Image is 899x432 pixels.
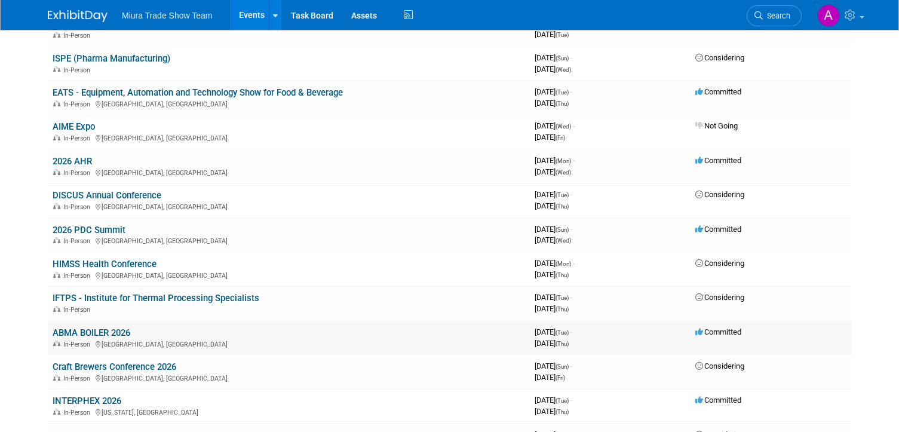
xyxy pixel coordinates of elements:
[122,11,212,20] span: Miura Trade Show Team
[53,169,60,175] img: In-Person Event
[535,121,575,130] span: [DATE]
[53,306,60,312] img: In-Person Event
[556,306,569,312] span: (Thu)
[53,121,95,132] a: AIME Expo
[535,361,572,370] span: [DATE]
[63,272,94,280] span: In-Person
[63,100,94,108] span: In-Person
[695,293,744,302] span: Considering
[535,87,572,96] span: [DATE]
[556,169,571,176] span: (Wed)
[763,11,790,20] span: Search
[53,235,525,245] div: [GEOGRAPHIC_DATA], [GEOGRAPHIC_DATA]
[53,270,525,280] div: [GEOGRAPHIC_DATA], [GEOGRAPHIC_DATA]
[556,397,569,404] span: (Tue)
[570,293,572,302] span: -
[556,261,571,267] span: (Mon)
[53,293,259,304] a: IFTPS - Institute for Thermal Processing Specialists
[53,375,60,381] img: In-Person Event
[535,133,565,142] span: [DATE]
[53,341,60,347] img: In-Person Event
[535,293,572,302] span: [DATE]
[556,100,569,107] span: (Thu)
[53,339,525,348] div: [GEOGRAPHIC_DATA], [GEOGRAPHIC_DATA]
[747,5,802,26] a: Search
[556,409,569,415] span: (Thu)
[556,329,569,336] span: (Tue)
[53,373,525,382] div: [GEOGRAPHIC_DATA], [GEOGRAPHIC_DATA]
[535,407,569,416] span: [DATE]
[695,156,741,165] span: Committed
[556,134,565,141] span: (Fri)
[63,375,94,382] span: In-Person
[556,55,569,62] span: (Sun)
[53,134,60,140] img: In-Person Event
[556,89,569,96] span: (Tue)
[570,53,572,62] span: -
[535,190,572,199] span: [DATE]
[556,341,569,347] span: (Thu)
[63,341,94,348] span: In-Person
[535,99,569,108] span: [DATE]
[53,99,525,108] div: [GEOGRAPHIC_DATA], [GEOGRAPHIC_DATA]
[695,53,744,62] span: Considering
[556,237,571,244] span: (Wed)
[573,259,575,268] span: -
[63,169,94,177] span: In-Person
[573,121,575,130] span: -
[695,327,741,336] span: Committed
[53,201,525,211] div: [GEOGRAPHIC_DATA], [GEOGRAPHIC_DATA]
[556,272,569,278] span: (Thu)
[695,225,741,234] span: Committed
[570,190,572,199] span: -
[695,87,741,96] span: Committed
[556,32,569,38] span: (Tue)
[570,225,572,234] span: -
[556,226,569,233] span: (Sun)
[53,396,121,406] a: INTERPHEX 2026
[556,295,569,301] span: (Tue)
[53,361,176,372] a: Craft Brewers Conference 2026
[695,361,744,370] span: Considering
[63,66,94,74] span: In-Person
[535,339,569,348] span: [DATE]
[535,235,571,244] span: [DATE]
[535,201,569,210] span: [DATE]
[535,65,571,73] span: [DATE]
[556,203,569,210] span: (Thu)
[817,4,840,27] img: Ashley Harris
[53,32,60,38] img: In-Person Event
[695,121,738,130] span: Not Going
[570,396,572,405] span: -
[53,156,92,167] a: 2026 AHR
[535,156,575,165] span: [DATE]
[535,225,572,234] span: [DATE]
[535,304,569,313] span: [DATE]
[53,167,525,177] div: [GEOGRAPHIC_DATA], [GEOGRAPHIC_DATA]
[535,396,572,405] span: [DATE]
[63,134,94,142] span: In-Person
[695,259,744,268] span: Considering
[53,87,343,98] a: EATS - Equipment, Automation and Technology Show for Food & Beverage
[535,30,569,39] span: [DATE]
[570,87,572,96] span: -
[53,190,161,201] a: DISCUS Annual Conference
[63,32,94,39] span: In-Person
[63,237,94,245] span: In-Person
[535,53,572,62] span: [DATE]
[53,407,525,416] div: [US_STATE], [GEOGRAPHIC_DATA]
[63,306,94,314] span: In-Person
[53,53,170,64] a: ISPE (Pharma Manufacturing)
[556,158,571,164] span: (Mon)
[53,203,60,209] img: In-Person Event
[53,100,60,106] img: In-Person Event
[535,327,572,336] span: [DATE]
[53,327,130,338] a: ABMA BOILER 2026
[535,167,571,176] span: [DATE]
[570,327,572,336] span: -
[570,361,572,370] span: -
[48,10,108,22] img: ExhibitDay
[556,375,565,381] span: (Fri)
[535,270,569,279] span: [DATE]
[695,190,744,199] span: Considering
